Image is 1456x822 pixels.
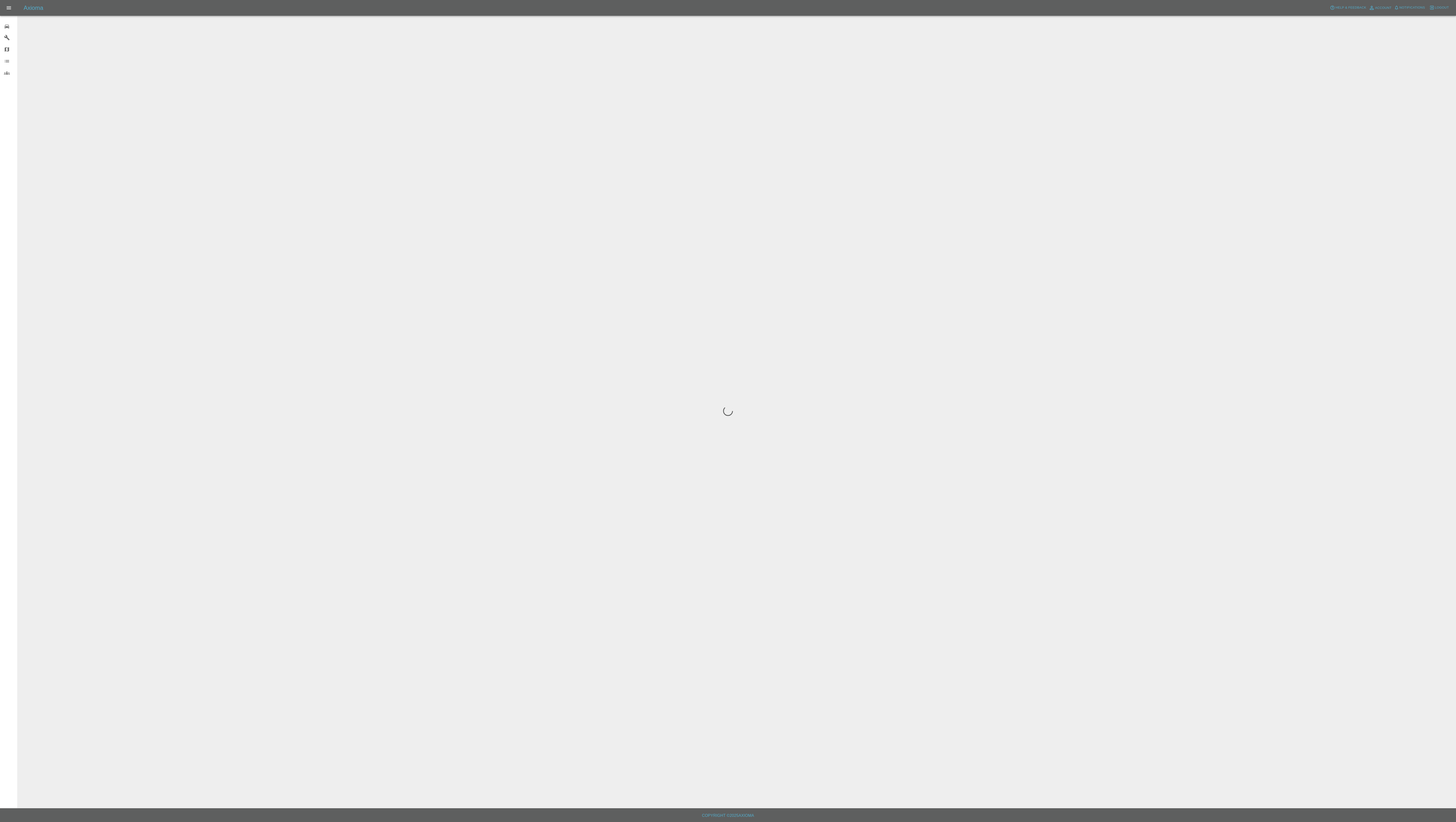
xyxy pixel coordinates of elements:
a: Account [1368,4,1393,12]
button: Open drawer [3,2,15,14]
span: Help & Feedback [1335,5,1366,11]
h6: Copyright © 2025 Axioma [4,812,1452,819]
button: Logout [1428,4,1450,12]
span: Logout [1435,5,1449,11]
span: Account [1375,5,1392,11]
button: Notifications [1393,4,1426,12]
button: Help & Feedback [1329,4,1367,12]
h5: Axioma [24,4,43,12]
span: Notifications [1399,5,1425,11]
